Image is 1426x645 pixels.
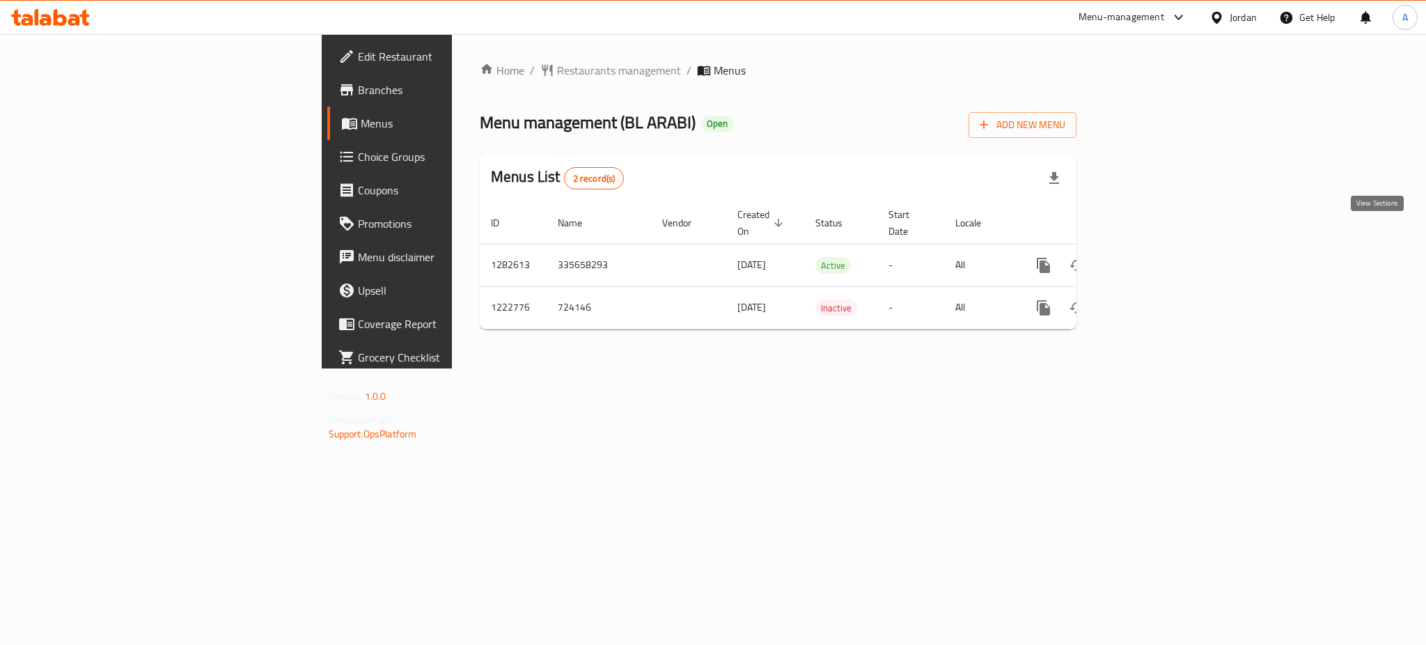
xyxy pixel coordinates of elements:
td: - [877,286,944,329]
span: Active [815,258,851,274]
span: Restaurants management [557,62,681,79]
span: Promotions [358,215,549,232]
h2: Menus List [491,166,624,189]
span: Menu disclaimer [358,249,549,265]
div: Export file [1037,162,1071,195]
span: Locale [955,215,999,231]
span: Menu management ( BL ARABI ) [480,107,696,138]
span: A [1402,10,1408,25]
span: Inactive [815,300,857,316]
span: Status [815,215,861,231]
span: Choice Groups [358,148,549,165]
span: Open [701,118,733,130]
span: Coupons [358,182,549,199]
button: Add New Menu [969,112,1076,138]
a: Restaurants management [540,62,681,79]
nav: breadcrumb [480,62,1076,79]
a: Promotions [327,207,560,240]
span: ID [491,215,517,231]
span: Get support on: [329,411,393,429]
span: 2 record(s) [565,172,624,185]
span: Coverage Report [358,316,549,332]
button: more [1027,291,1060,325]
a: Menu disclaimer [327,240,560,274]
a: Choice Groups [327,140,560,173]
span: Grocery Checklist [358,349,549,366]
td: 724146 [547,286,651,329]
a: Grocery Checklist [327,341,560,374]
a: Coverage Report [327,307,560,341]
button: Change Status [1060,291,1094,325]
span: Version: [329,387,363,405]
span: Add New Menu [980,116,1065,134]
a: Upsell [327,274,560,307]
a: Support.OpsPlatform [329,425,417,443]
a: Edit Restaurant [327,40,560,73]
a: Branches [327,73,560,107]
span: Branches [358,81,549,98]
div: Active [815,257,851,274]
td: All [944,286,1016,329]
span: [DATE] [737,256,766,274]
span: Upsell [358,282,549,299]
span: Name [558,215,600,231]
th: Actions [1016,202,1172,244]
td: - [877,244,944,286]
span: 1.0.0 [365,387,386,405]
div: Inactive [815,300,857,316]
span: Start Date [888,206,927,240]
div: Total records count [564,167,625,189]
span: Created On [737,206,788,240]
div: Menu-management [1079,9,1164,26]
td: 335658293 [547,244,651,286]
a: Menus [327,107,560,140]
span: Edit Restaurant [358,48,549,65]
span: Vendor [662,215,710,231]
span: Menus [714,62,746,79]
button: more [1027,249,1060,282]
li: / [687,62,691,79]
span: [DATE] [737,298,766,316]
div: Open [701,116,733,132]
td: All [944,244,1016,286]
a: Coupons [327,173,560,207]
span: Menus [361,115,549,132]
table: enhanced table [480,202,1172,329]
button: Change Status [1060,249,1094,282]
div: Jordan [1230,10,1257,25]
